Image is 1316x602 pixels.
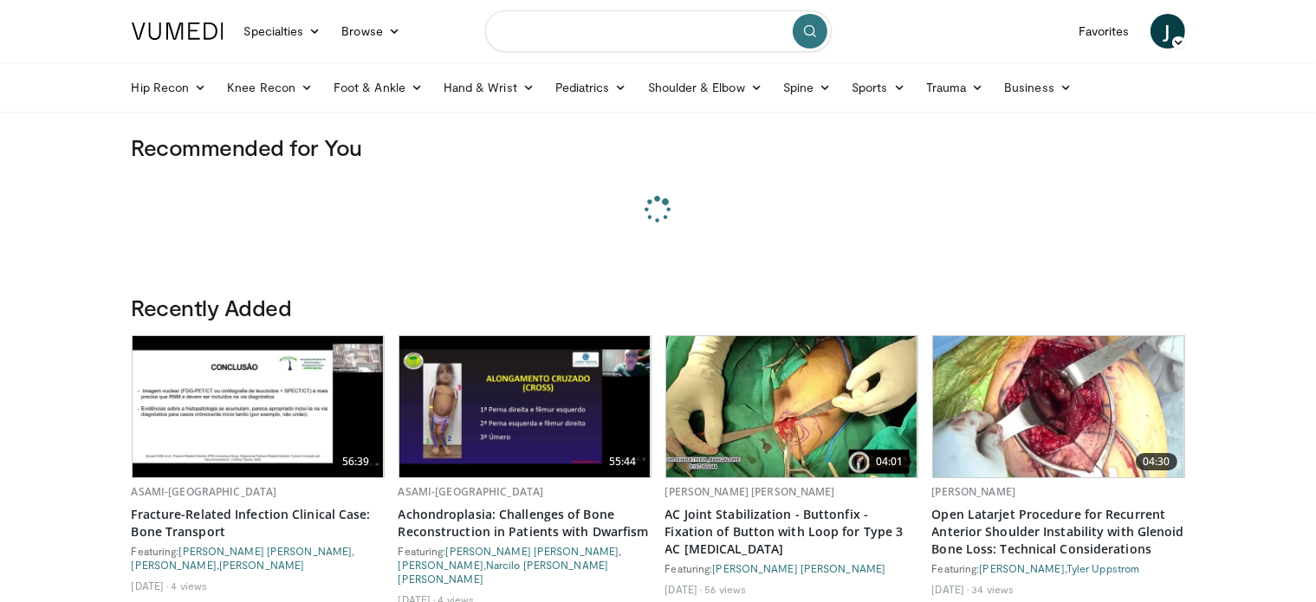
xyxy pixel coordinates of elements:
[933,336,1184,477] a: 04:30
[704,582,746,596] li: 56 views
[971,582,1014,596] li: 34 views
[932,506,1185,558] a: Open Latarjet Procedure for Recurrent Anterior Shoulder Instability with Glenoid Bone Loss: Techn...
[980,562,1065,574] a: [PERSON_NAME]
[1136,453,1177,470] span: 04:30
[132,484,277,499] a: ASAMI-[GEOGRAPHIC_DATA]
[132,559,217,571] a: [PERSON_NAME]
[916,70,995,105] a: Trauma
[713,562,886,574] a: [PERSON_NAME] [PERSON_NAME]
[665,506,918,558] a: AC Joint Stabilization - Buttonfix - Fixation of Button with Loop for Type 3 AC [MEDICAL_DATA]
[132,506,385,541] a: Fracture-Related Infection Clinical Case: Bone Transport
[132,579,169,592] li: [DATE]
[399,559,483,571] a: [PERSON_NAME]
[217,70,323,105] a: Knee Recon
[132,294,1185,321] h3: Recently Added
[666,336,917,477] a: 04:01
[545,70,638,105] a: Pediatrics
[234,14,332,49] a: Specialties
[994,70,1082,105] a: Business
[219,559,304,571] a: [PERSON_NAME]
[335,453,377,470] span: 56:39
[446,545,619,557] a: [PERSON_NAME] [PERSON_NAME]
[399,336,651,477] a: 55:44
[133,336,384,477] img: 7827b68c-edda-4073-a757-b2e2fb0a5246.620x360_q85_upscale.jpg
[932,484,1016,499] a: [PERSON_NAME]
[121,70,217,105] a: Hip Recon
[133,336,384,477] a: 56:39
[331,14,411,49] a: Browse
[665,582,703,596] li: [DATE]
[841,70,916,105] a: Sports
[399,559,609,585] a: Narcilo [PERSON_NAME] [PERSON_NAME]
[171,579,207,592] li: 4 views
[666,336,917,477] img: c2f644dc-a967-485d-903d-283ce6bc3929.620x360_q85_upscale.jpg
[323,70,433,105] a: Foot & Ankle
[932,561,1185,575] div: Featuring: ,
[773,70,841,105] a: Spine
[399,506,652,541] a: Achondroplasia: Challenges of Bone Reconstruction in Patients with Dwarfism
[1151,14,1185,49] a: J
[932,582,969,596] li: [DATE]
[433,70,545,105] a: Hand & Wrist
[399,484,544,499] a: ASAMI-[GEOGRAPHIC_DATA]
[485,10,832,52] input: Search topics, interventions
[399,544,652,586] div: Featuring: , ,
[665,484,835,499] a: [PERSON_NAME] [PERSON_NAME]
[665,561,918,575] div: Featuring:
[1068,14,1140,49] a: Favorites
[132,133,1185,161] h3: Recommended for You
[399,336,651,477] img: 4f2bc282-22c3-41e7-a3f0-d3b33e5d5e41.620x360_q85_upscale.jpg
[132,23,224,40] img: VuMedi Logo
[933,336,1184,477] img: 2b2da37e-a9b6-423e-b87e-b89ec568d167.620x360_q85_upscale.jpg
[132,544,385,572] div: Featuring: , ,
[1066,562,1139,574] a: Tyler Uppstrom
[179,545,353,557] a: [PERSON_NAME] [PERSON_NAME]
[602,453,644,470] span: 55:44
[869,453,911,470] span: 04:01
[638,70,773,105] a: Shoulder & Elbow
